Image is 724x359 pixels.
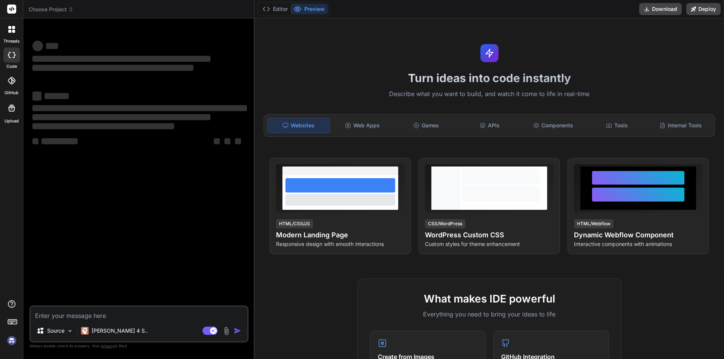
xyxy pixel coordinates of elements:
span: ‌ [32,56,210,62]
p: Everything you need to bring your ideas to life [370,310,609,319]
span: ‌ [235,138,241,144]
div: APIs [459,118,521,133]
h4: Dynamic Webflow Component [574,230,703,240]
p: Responsive design with smooth interactions [276,240,405,248]
div: Components [522,118,584,133]
div: HTML/CSS/JS [276,219,313,228]
span: ‌ [224,138,230,144]
p: Interactive components with animations [574,240,703,248]
label: code [6,63,17,70]
img: signin [5,334,18,347]
span: ‌ [41,138,78,144]
label: GitHub [5,90,18,96]
span: ‌ [32,114,210,120]
span: ‌ [46,43,58,49]
p: Custom styles for theme enhancement [425,240,554,248]
span: privacy [101,344,115,348]
span: ‌ [32,65,193,71]
div: Tools [586,118,648,133]
div: Web Apps [331,118,394,133]
h4: WordPress Custom CSS [425,230,554,240]
p: [PERSON_NAME] 4 S.. [92,327,148,335]
p: Always double-check its answers. Your in Bind [29,342,248,350]
h1: Turn ideas into code instantly [259,71,719,85]
div: Websites [267,118,330,133]
button: Editor [259,4,291,14]
span: ‌ [32,105,247,111]
img: Pick Models [67,328,73,334]
div: Games [395,118,457,133]
img: attachment [222,327,231,335]
label: threads [3,38,20,44]
p: Describe what you want to build, and watch it come to life in real-time [259,89,719,99]
span: ‌ [214,138,220,144]
div: HTML/Webflow [574,219,614,228]
img: icon [234,327,241,335]
label: Upload [5,118,19,124]
p: Source [47,327,64,335]
div: CSS/WordPress [425,219,465,228]
h4: Modern Landing Page [276,230,405,240]
div: Internal Tools [649,118,712,133]
span: ‌ [32,123,174,129]
button: Preview [291,4,328,14]
button: Deploy [686,3,721,15]
img: Claude 4 Sonnet [81,327,89,335]
span: Choose Project [29,6,74,13]
span: ‌ [32,92,41,101]
h2: What makes IDE powerful [370,291,609,307]
span: ‌ [32,41,43,51]
button: Download [639,3,682,15]
span: ‌ [44,93,69,99]
span: ‌ [32,138,38,144]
